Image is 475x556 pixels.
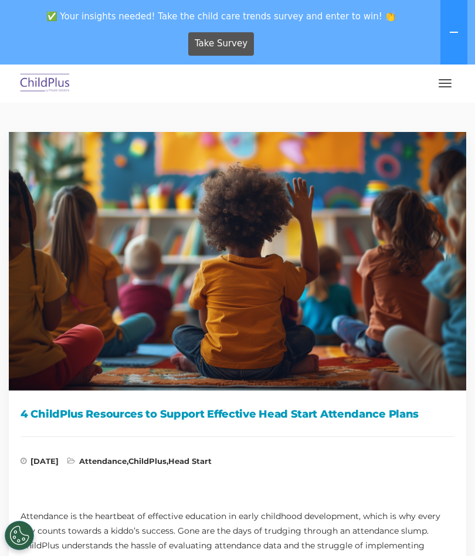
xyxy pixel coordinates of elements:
span: , , [67,457,212,469]
span: ✅ Your insights needed! Take the child care trends survey and enter to win! 👏 [5,5,438,28]
span: [DATE] [21,457,59,469]
img: ChildPlus by Procare Solutions [18,70,73,97]
a: Take Survey [188,32,255,56]
a: Head Start [168,456,212,466]
button: Cookies Settings [5,521,34,550]
a: ChildPlus [128,456,167,466]
span: Take Survey [195,33,247,54]
h1: 4 ChildPlus Resources to Support Effective Head Start Attendance Plans [21,405,454,423]
a: Attendance [79,456,127,466]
